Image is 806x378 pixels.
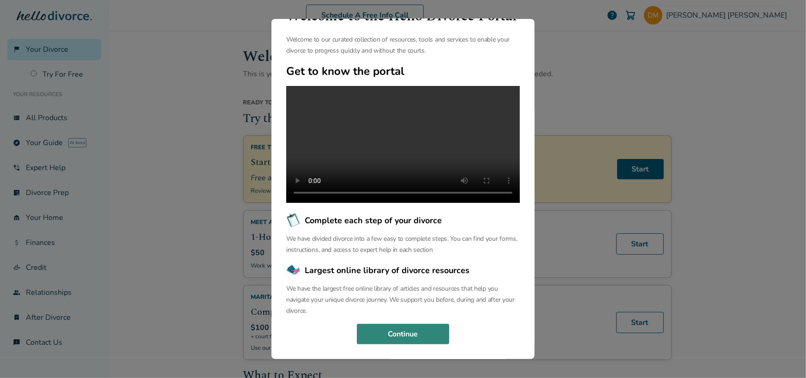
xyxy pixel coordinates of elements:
[305,264,469,276] span: Largest online library of divorce resources
[286,283,520,317] p: We have the largest free online library of articles and resources that help you navigate your uni...
[286,64,520,79] h2: Get to know the portal
[357,324,449,344] button: Continue
[286,213,301,228] img: Complete each step of your divorce
[286,233,520,256] p: We have divided divorce into a few easy to complete steps. You can find your forms, instructions,...
[286,263,301,278] img: Largest online library of divorce resources
[286,34,520,56] p: Welcome to our curated collection of resources, tools and services to enable your divorce to prog...
[305,214,442,226] span: Complete each step of your divorce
